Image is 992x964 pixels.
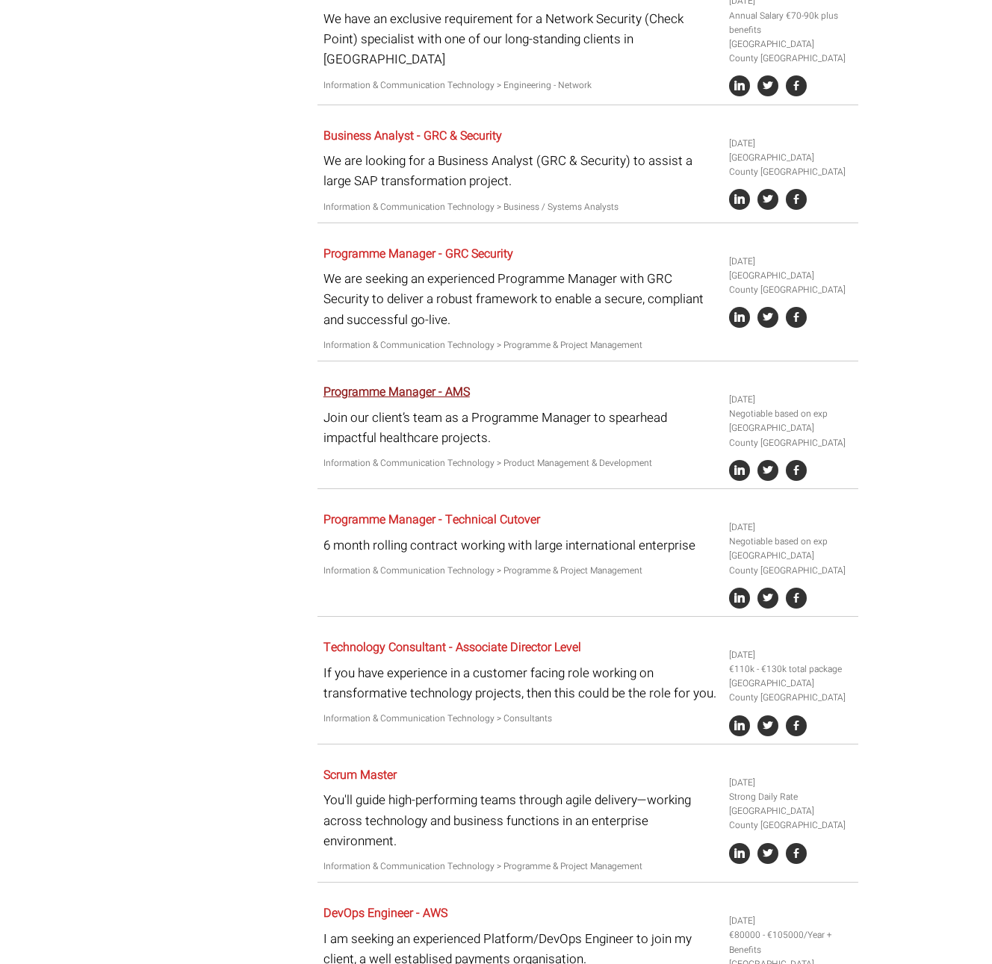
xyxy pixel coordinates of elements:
p: Information & Communication Technology > Business / Systems Analysts [323,200,718,214]
p: We are seeking an experienced Programme Manager with GRC Security to deliver a robust framework t... [323,269,718,330]
p: We are looking for a Business Analyst (GRC & Security) to assist a large SAP transformation project. [323,151,718,191]
li: Negotiable based on exp [729,535,853,549]
li: Strong Daily Rate [729,790,853,804]
a: Programme Manager - AMS [323,383,470,401]
a: Business Analyst - GRC & Security [323,127,502,145]
li: [DATE] [729,648,853,662]
p: Information & Communication Technology > Product Management & Development [323,456,718,470]
p: Information & Communication Technology > Programme & Project Management [323,564,718,578]
a: Programme Manager - Technical Cutover [323,511,540,529]
li: [GEOGRAPHIC_DATA] County [GEOGRAPHIC_DATA] [729,151,853,179]
li: [GEOGRAPHIC_DATA] County [GEOGRAPHIC_DATA] [729,269,853,297]
p: 6 month rolling contract working with large international enterprise [323,535,718,556]
li: €80000 - €105000/Year + Benefits [729,928,853,957]
li: [GEOGRAPHIC_DATA] County [GEOGRAPHIC_DATA] [729,804,853,833]
li: [GEOGRAPHIC_DATA] County [GEOGRAPHIC_DATA] [729,421,853,450]
li: [DATE] [729,393,853,407]
li: [DATE] [729,776,853,790]
a: Programme Manager - GRC Security [323,245,513,263]
li: [DATE] [729,137,853,151]
p: Information & Communication Technology > Consultants [323,712,718,726]
p: Join our client’s team as a Programme Manager to spearhead impactful healthcare projects. [323,408,718,448]
li: [DATE] [729,255,853,269]
p: We have an exclusive requirement for a Network Security (Check Point) specialist with one of our ... [323,9,718,70]
p: Information & Communication Technology > Engineering - Network [323,78,718,93]
p: You'll guide high-performing teams through agile delivery—working across technology and business ... [323,790,718,851]
li: [GEOGRAPHIC_DATA] County [GEOGRAPHIC_DATA] [729,549,853,577]
li: [DATE] [729,520,853,535]
li: Annual Salary €70-90k plus benefits [729,9,853,37]
li: €110k - €130k total package [729,662,853,677]
li: [GEOGRAPHIC_DATA] County [GEOGRAPHIC_DATA] [729,677,853,705]
a: Technology Consultant - Associate Director Level [323,638,581,656]
li: [GEOGRAPHIC_DATA] County [GEOGRAPHIC_DATA] [729,37,853,66]
li: [DATE] [729,914,853,928]
li: Negotiable based on exp [729,407,853,421]
a: DevOps Engineer - AWS [323,904,447,922]
p: If you have experience in a customer facing role working on transformative technology projects, t... [323,663,718,703]
p: Information & Communication Technology > Programme & Project Management [323,338,718,352]
a: Scrum Master [323,766,397,784]
p: Information & Communication Technology > Programme & Project Management [323,859,718,874]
